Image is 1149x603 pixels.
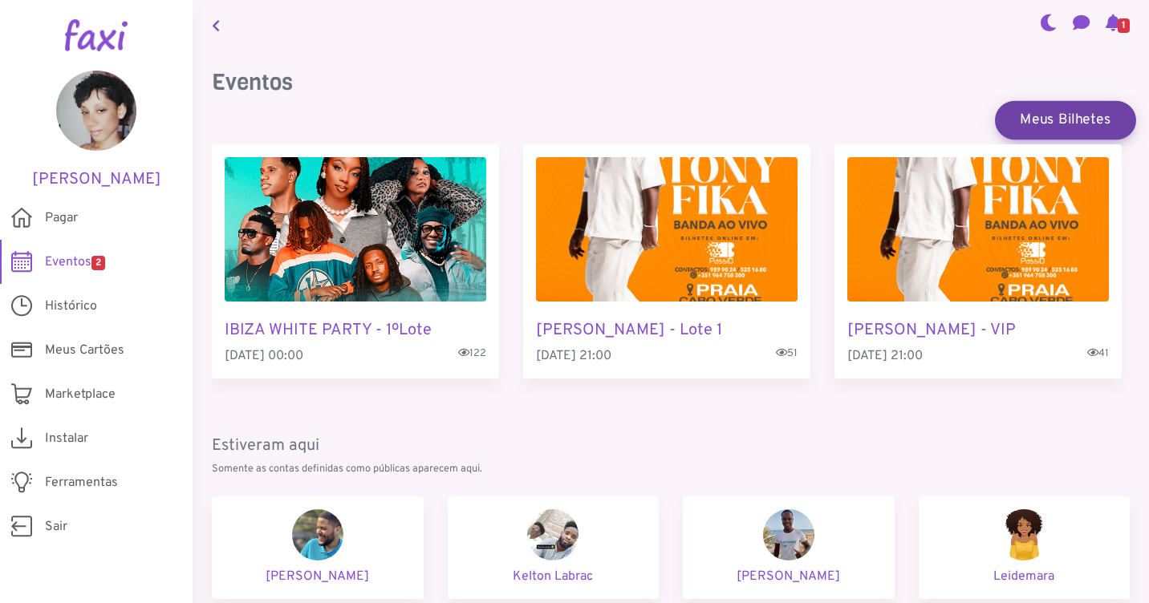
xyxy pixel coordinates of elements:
span: Sair [45,517,67,536]
span: 2 [91,256,105,270]
a: Meus Bilhetes [995,100,1136,139]
img: TONY FIKA - VIP [847,157,1109,301]
span: Ferramentas [45,473,118,492]
p: [DATE] 21:00 [536,346,798,366]
span: Pagar [45,208,78,228]
a: IBIZA WHITE PARTY - 1ºLote IBIZA WHITE PARTY - 1ºLote [DATE] 00:00122 [212,144,499,378]
p: [PERSON_NAME] [225,567,411,586]
div: 2 / 3 [523,144,810,378]
p: Kelton Labrac [461,567,647,586]
h5: [PERSON_NAME] [24,170,168,189]
h3: Eventos [212,69,1130,96]
img: Leidemara [998,509,1050,561]
span: 51 [776,346,798,362]
span: Meus Cartões [45,341,124,360]
p: Somente as contas definidas como públicas aparecem aqui. [212,462,1130,477]
h5: [PERSON_NAME] - Lote 1 [536,321,798,340]
a: TONY FIKA - VIP [PERSON_NAME] - VIP [DATE] 21:0041 [834,144,1122,378]
img: Cé Fernandes [763,509,814,561]
a: TONY FIKA - Lote 1 [PERSON_NAME] - Lote 1 [DATE] 21:0051 [523,144,810,378]
p: [PERSON_NAME] [696,567,882,586]
span: Marketplace [45,385,116,404]
span: Instalar [45,429,88,448]
a: [PERSON_NAME] [24,71,168,189]
a: Leidemara Leidemara [919,496,1131,599]
a: Kelton Labrac Kelton Labrac [448,496,660,599]
span: 1 [1118,18,1130,33]
img: TONY FIKA - Lote 1 [536,157,798,301]
p: [DATE] 21:00 [847,346,1109,366]
span: Histórico [45,297,97,316]
img: IBIZA WHITE PARTY - 1ºLote [225,157,486,301]
p: [DATE] 00:00 [225,346,486,366]
p: Leidemara [932,567,1118,586]
span: 122 [458,346,486,362]
span: Eventos [45,253,105,272]
a: Cé Fernandes [PERSON_NAME] [683,496,895,599]
a: Joelson Leal [PERSON_NAME] [212,496,424,599]
h5: Estiveram aqui [212,436,1130,455]
h5: [PERSON_NAME] - VIP [847,321,1109,340]
img: Kelton Labrac [527,509,579,561]
img: Joelson Leal [292,509,343,561]
div: 1 / 3 [212,144,499,378]
h5: IBIZA WHITE PARTY - 1ºLote [225,321,486,340]
div: 3 / 3 [834,144,1122,378]
span: 41 [1087,346,1109,362]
